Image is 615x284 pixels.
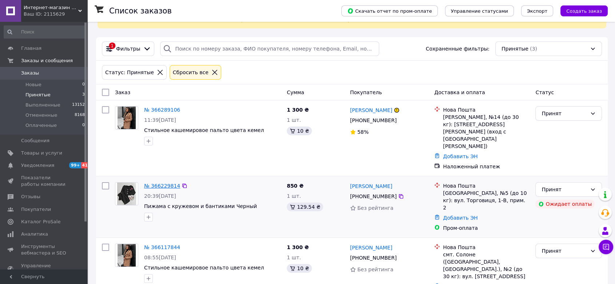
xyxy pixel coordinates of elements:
[144,127,264,133] a: Стильное кашемировое пальто цвета кемел
[117,183,136,205] img: Фото товару
[144,255,176,260] span: 08:55[DATE]
[357,205,393,211] span: Без рейтинга
[287,244,309,250] span: 1 300 ₴
[21,150,62,156] span: Товары и услуги
[25,92,51,98] span: Принятые
[287,203,323,211] div: 129.54 ₴
[443,251,529,280] div: смт. Солоне ([GEOGRAPHIC_DATA], [GEOGRAPHIC_DATA].), №2 (до 30 кг): вул. [STREET_ADDRESS]
[443,215,477,221] a: Добавить ЭН
[21,175,67,188] span: Показатели работы компании
[521,5,553,16] button: Экспорт
[341,5,438,16] button: Скачать отчет по пром-оплате
[118,244,136,267] img: Фото товару
[541,109,587,117] div: Принят
[144,265,264,271] a: Стильное кашемировое пальто цвета кемел
[357,267,393,272] span: Без рейтинга
[144,107,180,113] a: № 366289106
[24,11,87,17] div: Ваш ID: 2115629
[104,68,155,76] div: Статус: Принятые
[287,193,301,199] span: 1 шт.
[144,193,176,199] span: 20:39[DATE]
[350,107,392,114] a: [PERSON_NAME]
[501,45,528,52] span: Принятые
[527,8,547,14] span: Экспорт
[443,244,529,251] div: Нова Пошта
[350,244,392,251] a: [PERSON_NAME]
[115,89,130,95] span: Заказ
[4,25,86,39] input: Поиск
[21,193,40,200] span: Отзывы
[115,182,138,205] a: Фото товару
[530,46,537,52] span: (3)
[144,244,180,250] a: № 366117844
[443,224,529,232] div: Пром-оплата
[24,4,78,11] span: Интернет-магазин одежды и аксессуаров - Barbaris
[21,219,60,225] span: Каталог ProSale
[144,203,257,209] a: Пижама с кружевом и бантиками Черный
[357,129,369,135] span: 58%
[287,255,301,260] span: 1 шт.
[451,8,508,14] span: Управление статусами
[347,8,432,14] span: Скачать отчет по пром-оплате
[25,81,41,88] span: Новые
[144,117,176,123] span: 11:39[DATE]
[115,106,138,129] a: Фото товару
[82,92,85,98] span: 3
[82,122,85,129] span: 0
[535,200,595,208] div: Ожидает оплаты
[144,183,180,189] a: № 366229814
[443,106,529,113] div: Нова Пошта
[443,163,529,170] div: Наложенный платеж
[445,5,514,16] button: Управление статусами
[350,183,392,190] a: [PERSON_NAME]
[21,162,54,169] span: Уведомления
[535,89,554,95] span: Статус
[81,162,90,168] span: 41
[287,127,312,135] div: 10 ₴
[69,162,81,168] span: 99+
[287,183,303,189] span: 850 ₴
[171,68,210,76] div: Сбросить все
[426,45,489,52] span: Сохраненные фильтры:
[72,102,85,108] span: 13152
[21,45,41,52] span: Главная
[443,189,529,211] div: [GEOGRAPHIC_DATA], №5 (до 10 кг): вул. Торговиця, 1-В, прим. 2
[109,7,172,15] h1: Список заказов
[350,89,382,95] span: Покупатель
[443,153,477,159] a: Добавить ЭН
[541,247,587,255] div: Принят
[287,89,304,95] span: Сумма
[116,45,140,52] span: Фильтры
[118,107,136,129] img: Фото товару
[350,255,397,261] span: [PHONE_NUMBER]
[25,112,57,119] span: Отмененные
[287,107,309,113] span: 1 300 ₴
[553,8,608,13] a: Создать заказ
[566,8,602,14] span: Создать заказ
[287,264,312,273] div: 10 ₴
[25,102,60,108] span: Выполненные
[443,113,529,150] div: [PERSON_NAME], №14 (до 30 кг): [STREET_ADDRESS][PERSON_NAME] (вход с [GEOGRAPHIC_DATA][PERSON_NAME])
[350,117,397,123] span: [PHONE_NUMBER]
[21,57,73,64] span: Заказы и сообщения
[25,122,57,129] span: Оплаченные
[287,117,301,123] span: 1 шт.
[115,244,138,267] a: Фото товару
[560,5,608,16] button: Создать заказ
[82,81,85,88] span: 0
[350,193,397,199] span: [PHONE_NUMBER]
[21,263,67,276] span: Управление сайтом
[21,137,49,144] span: Сообщения
[541,185,587,193] div: Принят
[443,182,529,189] div: Нова Пошта
[434,89,485,95] span: Доставка и оплата
[75,112,85,119] span: 8168
[160,41,379,56] input: Поиск по номеру заказа, ФИО покупателя, номеру телефона, Email, номеру накладной
[599,240,613,254] button: Чат с покупателем
[21,243,67,256] span: Инструменты вебмастера и SEO
[21,231,48,237] span: Аналитика
[21,206,51,213] span: Покупатели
